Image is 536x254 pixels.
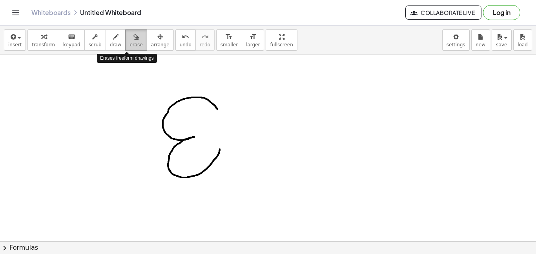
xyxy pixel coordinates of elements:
[471,29,490,51] button: new
[106,29,126,51] button: draw
[97,54,157,63] div: Erases freeform drawings
[68,32,75,42] i: keyboard
[225,32,233,42] i: format_size
[518,42,528,48] span: load
[175,29,196,51] button: undoundo
[483,5,520,20] button: Log in
[242,29,264,51] button: format_sizelarger
[27,29,59,51] button: transform
[9,6,22,19] button: Toggle navigation
[513,29,532,51] button: load
[110,42,122,48] span: draw
[216,29,242,51] button: format_sizesmaller
[182,32,189,42] i: undo
[8,42,22,48] span: insert
[246,42,260,48] span: larger
[266,29,297,51] button: fullscreen
[151,42,170,48] span: arrange
[4,29,26,51] button: insert
[147,29,174,51] button: arrange
[221,42,238,48] span: smaller
[32,42,55,48] span: transform
[496,42,507,48] span: save
[129,42,142,48] span: erase
[447,42,465,48] span: settings
[63,42,80,48] span: keypad
[84,29,106,51] button: scrub
[180,42,191,48] span: undo
[59,29,85,51] button: keyboardkeypad
[201,32,209,42] i: redo
[195,29,215,51] button: redoredo
[270,42,293,48] span: fullscreen
[200,42,210,48] span: redo
[89,42,102,48] span: scrub
[412,9,475,16] span: Collaborate Live
[492,29,512,51] button: save
[125,29,147,51] button: erase
[442,29,470,51] button: settings
[476,42,485,48] span: new
[31,9,71,16] a: Whiteboards
[249,32,257,42] i: format_size
[405,5,481,20] button: Collaborate Live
